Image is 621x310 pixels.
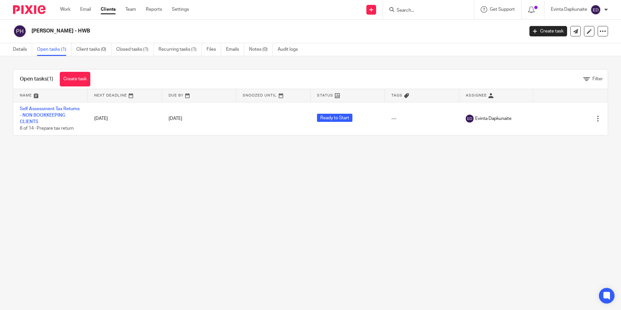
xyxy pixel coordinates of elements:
div: --- [391,115,453,122]
a: Team [125,6,136,13]
a: Closed tasks (1) [116,43,154,56]
a: Self Assessment Tax Returns - NON BOOKKEEPING CLIENTS [20,107,80,124]
a: Create task [529,26,567,36]
span: Get Support [490,7,515,12]
img: svg%3E [590,5,601,15]
span: (1) [47,76,53,82]
a: Create task [60,72,90,86]
a: Audit logs [278,43,303,56]
a: Email [80,6,91,13]
h1: Open tasks [20,76,53,83]
td: [DATE] [88,102,162,135]
img: svg%3E [466,115,474,123]
a: Clients [101,6,116,13]
a: Notes (0) [249,43,273,56]
p: Evinta Dapkunaite [551,6,587,13]
h2: [PERSON_NAME] - HWB [32,28,422,34]
a: Client tasks (0) [76,43,111,56]
span: Tags [391,94,402,97]
a: Files [207,43,221,56]
img: Pixie [13,5,45,14]
a: Emails [226,43,244,56]
a: Settings [172,6,189,13]
a: Open tasks (1) [37,43,71,56]
span: Snoozed Until [243,94,277,97]
a: Reports [146,6,162,13]
a: Recurring tasks (1) [158,43,202,56]
span: Ready to Start [317,114,352,122]
a: Details [13,43,32,56]
span: Evinta Dapkunaite [475,115,512,122]
span: Status [317,94,333,97]
span: [DATE] [169,116,182,121]
a: Work [60,6,70,13]
span: Filter [592,77,603,81]
input: Search [396,8,454,14]
span: 6 of 14 · Prepare tax return [20,126,74,131]
img: svg%3E [13,24,27,38]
